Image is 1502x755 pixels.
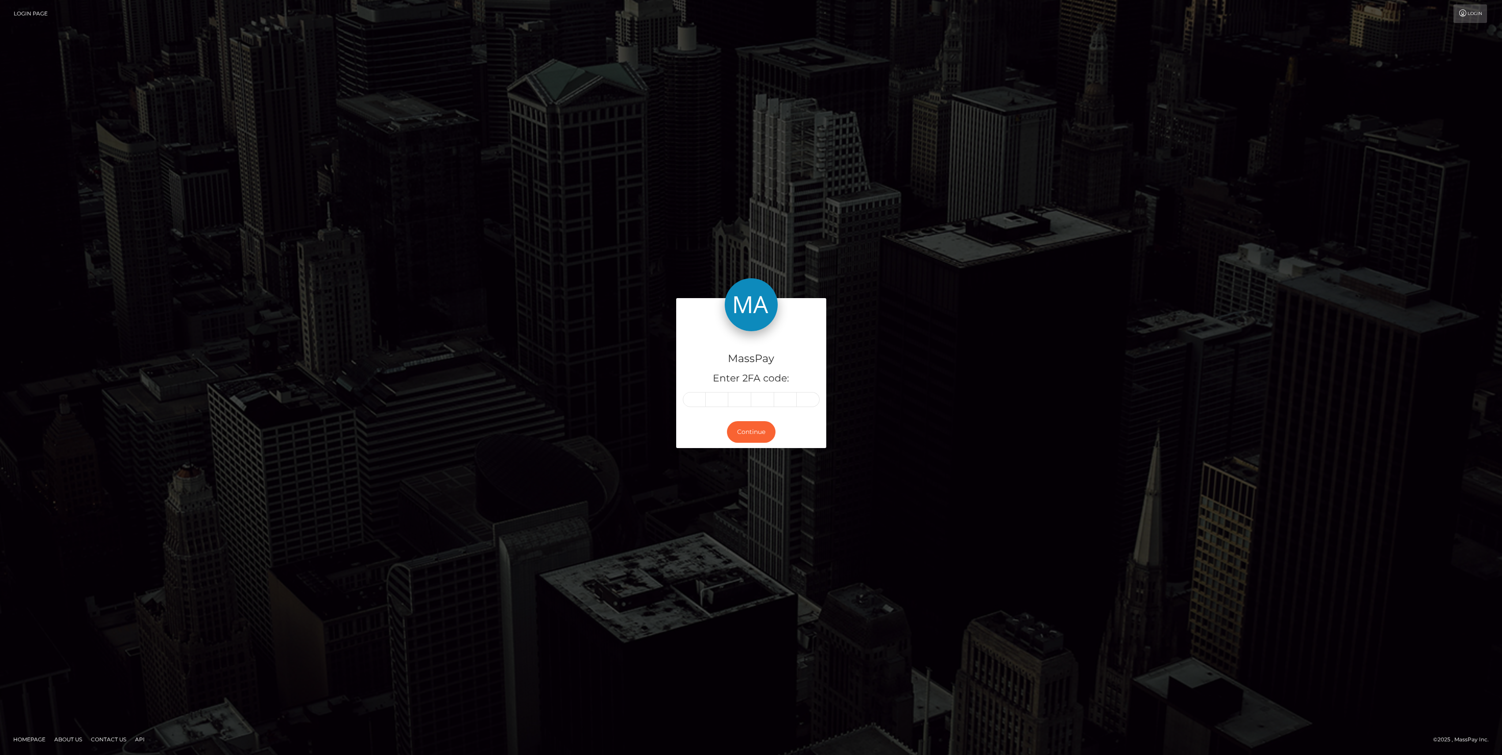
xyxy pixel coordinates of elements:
h5: Enter 2FA code: [683,372,820,385]
a: Login Page [14,4,48,23]
div: © 2025 , MassPay Inc. [1433,735,1495,744]
a: Homepage [10,733,49,746]
a: Contact Us [87,733,130,746]
a: API [132,733,148,746]
button: Continue [727,421,775,443]
h4: MassPay [683,351,820,366]
a: About Us [51,733,86,746]
a: Login [1453,4,1487,23]
img: MassPay [725,278,778,331]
